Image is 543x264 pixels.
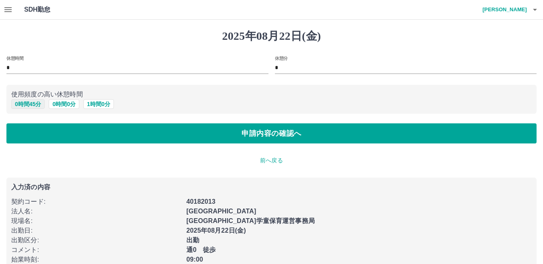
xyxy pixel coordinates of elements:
[6,123,537,143] button: 申請内容の確認へ
[11,245,182,255] p: コメント :
[186,198,215,205] b: 40182013
[11,207,182,216] p: 法人名 :
[11,90,532,99] p: 使用頻度の高い休憩時間
[11,216,182,226] p: 現場名 :
[11,99,45,109] button: 0時間45分
[186,237,199,244] b: 出勤
[11,184,532,190] p: 入力済の内容
[83,99,114,109] button: 1時間0分
[11,197,182,207] p: 契約コード :
[49,99,79,109] button: 0時間0分
[6,55,23,61] label: 休憩時間
[6,29,537,43] h1: 2025年08月22日(金)
[186,208,256,215] b: [GEOGRAPHIC_DATA]
[275,55,288,61] label: 休憩分
[6,156,537,165] p: 前へ戻る
[11,226,182,235] p: 出勤日 :
[186,217,315,224] b: [GEOGRAPHIC_DATA]学童保育運営事務局
[186,227,246,234] b: 2025年08月22日(金)
[11,235,182,245] p: 出勤区分 :
[186,246,216,253] b: 通0 徒歩
[186,256,203,263] b: 09:00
